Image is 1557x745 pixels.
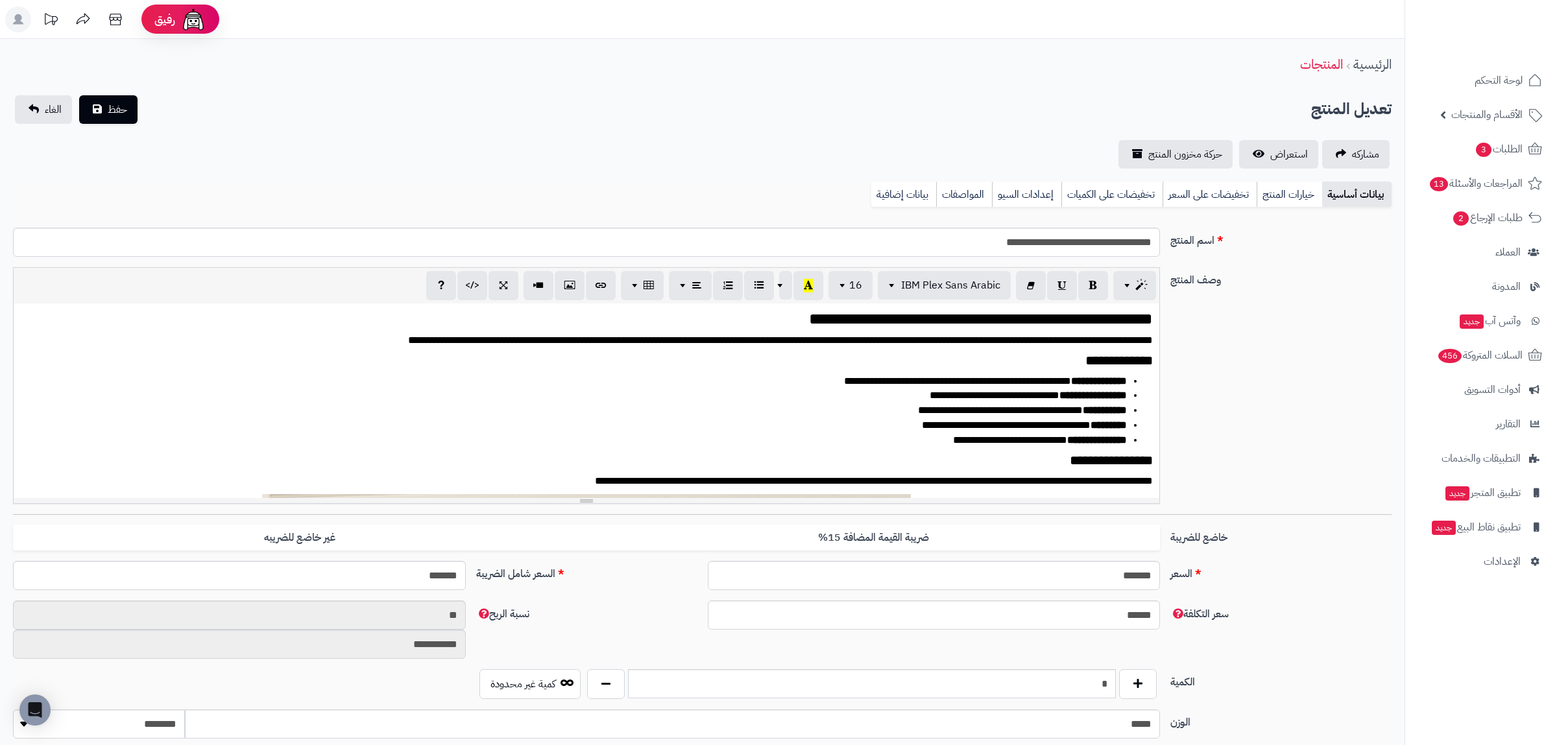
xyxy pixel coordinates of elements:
a: الإعدادات [1413,546,1549,577]
span: استعراض [1270,147,1308,162]
span: IBM Plex Sans Arabic [901,278,1000,293]
button: IBM Plex Sans Arabic [878,271,1011,300]
a: الطلبات3 [1413,134,1549,165]
span: 456 [1437,348,1462,364]
span: المراجعات والأسئلة [1429,174,1523,193]
span: 2 [1453,211,1469,226]
label: السعر شامل الضريبة [471,561,703,582]
span: الأقسام والمنتجات [1451,106,1523,124]
a: بيانات إضافية [871,182,936,207]
a: لوحة التحكم [1413,65,1549,96]
span: التطبيقات والخدمات [1442,449,1521,467]
a: الرئيسية [1353,54,1392,74]
span: المدونة [1492,278,1521,296]
span: وآتس آب [1458,312,1521,330]
div: Open Intercom Messenger [19,694,51,726]
button: حفظ [79,95,138,124]
a: حركة مخزون المنتج [1118,140,1233,169]
label: السعر [1165,561,1397,582]
label: ضريبة القيمة المضافة 15% [586,525,1160,551]
a: أدوات التسويق [1413,374,1549,405]
span: الغاء [45,102,62,117]
a: طلبات الإرجاع2 [1413,202,1549,233]
img: logo-2.png [1469,18,1545,45]
span: مشاركه [1352,147,1379,162]
span: الإعدادات [1484,552,1521,571]
span: 13 [1429,176,1449,192]
span: جديد [1432,521,1456,535]
label: اسم المنتج [1165,228,1397,248]
button: 16 [828,271,873,300]
span: 16 [849,278,862,293]
a: المراجعات والأسئلة13 [1413,168,1549,199]
span: لوحة التحكم [1475,71,1523,89]
label: الكمية [1165,669,1397,690]
a: تخفيضات على الكميات [1061,182,1163,207]
a: الغاء [15,95,72,124]
span: سعر التكلفة [1170,606,1229,622]
span: 3 [1475,142,1492,158]
a: العملاء [1413,237,1549,268]
span: تطبيق نقاط البيع [1430,518,1521,536]
h2: تعديل المنتج [1311,96,1392,123]
a: تخفيضات على السعر [1163,182,1257,207]
a: المنتجات [1300,54,1343,74]
a: بيانات أساسية [1322,182,1392,207]
label: غير خاضع للضريبه [13,525,586,551]
label: خاضع للضريبة [1165,525,1397,545]
span: جديد [1460,314,1484,329]
a: مشاركه [1322,140,1390,169]
a: التقارير [1413,408,1549,440]
span: نسبة الربح [476,606,529,622]
a: التطبيقات والخدمات [1413,443,1549,474]
span: حفظ [108,102,127,117]
a: تحديثات المنصة [34,6,67,36]
a: استعراض [1239,140,1318,169]
a: المواصفات [936,182,992,207]
span: رفيق [154,12,175,27]
a: تطبيق المتجرجديد [1413,477,1549,508]
span: أدوات التسويق [1464,381,1521,399]
a: وآتس آبجديد [1413,305,1549,337]
span: الطلبات [1475,140,1523,158]
a: تطبيق نقاط البيعجديد [1413,512,1549,543]
span: حركة مخزون المنتج [1148,147,1222,162]
a: السلات المتروكة456 [1413,340,1549,371]
span: العملاء [1495,243,1521,261]
span: تطبيق المتجر [1444,484,1521,502]
span: جديد [1445,486,1469,501]
a: المدونة [1413,271,1549,302]
span: طلبات الإرجاع [1452,209,1523,227]
a: إعدادات السيو [992,182,1061,207]
label: الوزن [1165,709,1397,730]
span: التقارير [1496,415,1521,433]
label: وصف المنتج [1165,267,1397,288]
a: خيارات المنتج [1257,182,1322,207]
img: ai-face.png [180,6,206,32]
span: السلات المتروكة [1437,346,1523,364]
